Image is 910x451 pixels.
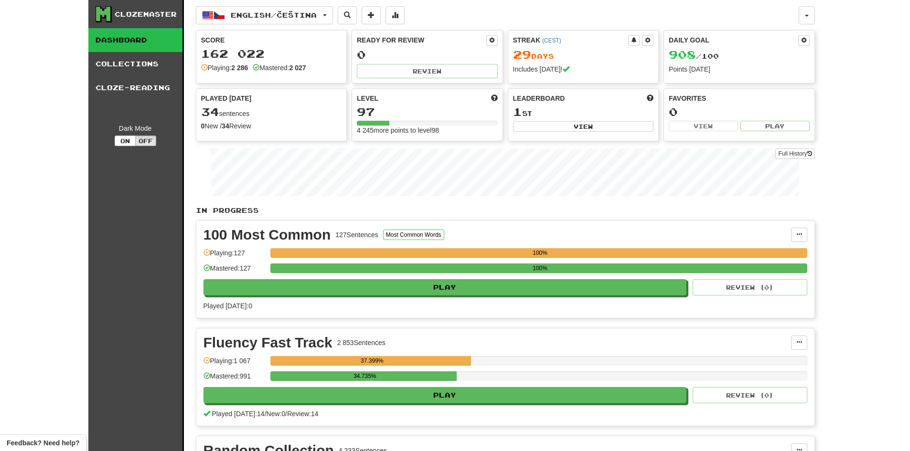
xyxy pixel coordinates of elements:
[669,94,810,103] div: Favorites
[265,410,267,418] span: /
[203,336,332,350] div: Fluency Fast Track
[289,64,306,72] strong: 2 027
[669,35,798,46] div: Daily Goal
[273,263,807,273] div: 100%
[212,410,264,418] span: Played [DATE]: 14
[335,230,378,240] div: 127 Sentences
[513,105,522,118] span: 1
[669,121,738,131] button: View
[285,410,287,418] span: /
[88,28,182,52] a: Dashboard
[357,49,498,61] div: 0
[201,105,219,118] span: 34
[513,35,629,45] div: Streak
[513,121,654,132] button: View
[203,263,266,279] div: Mastered: 127
[669,106,810,118] div: 0
[357,106,498,118] div: 97
[693,387,807,403] button: Review (0)
[513,94,565,103] span: Leaderboard
[222,122,229,130] strong: 34
[669,48,696,61] span: 908
[647,94,653,103] span: This week in points, UTC
[196,6,333,24] button: English/Čeština
[203,248,266,264] div: Playing: 127
[267,410,286,418] span: New: 0
[337,338,385,347] div: 2 853 Sentences
[201,94,252,103] span: Played [DATE]
[201,63,248,73] div: Playing:
[491,94,498,103] span: Score more points to level up
[231,64,248,72] strong: 2 286
[115,10,177,19] div: Clozemaster
[135,136,156,146] button: Off
[287,410,318,418] span: Review: 14
[273,356,471,366] div: 37.399%
[203,228,331,242] div: 100 Most Common
[203,356,266,372] div: Playing: 1 067
[669,52,719,60] span: / 100
[201,122,205,130] strong: 0
[513,49,654,61] div: Day s
[338,6,357,24] button: Search sentences
[775,148,814,159] a: Full History
[362,6,381,24] button: Add sentence to collection
[357,126,498,135] div: 4 245 more points to level 98
[253,63,306,73] div: Mastered:
[385,6,405,24] button: More stats
[542,37,561,44] a: (CEST)
[203,279,687,295] button: Play
[383,230,444,240] button: Most Common Words
[740,121,810,131] button: Play
[96,124,175,133] div: Dark Mode
[231,11,317,19] span: English / Čeština
[273,371,457,381] div: 34.735%
[357,35,486,45] div: Ready for Review
[669,64,810,74] div: Points [DATE]
[201,48,342,60] div: 162 022
[88,76,182,100] a: Cloze-Reading
[513,106,654,118] div: st
[88,52,182,76] a: Collections
[357,94,378,103] span: Level
[513,48,531,61] span: 29
[513,64,654,74] div: Includes [DATE]!
[273,248,807,258] div: 100%
[196,206,815,215] p: In Progress
[7,438,79,448] span: Open feedback widget
[693,279,807,295] button: Review (0)
[201,35,342,45] div: Score
[201,121,342,131] div: New / Review
[115,136,136,146] button: On
[203,302,252,310] span: Played [DATE]: 0
[201,106,342,118] div: sentences
[203,387,687,403] button: Play
[203,371,266,387] div: Mastered: 991
[357,64,498,78] button: Review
